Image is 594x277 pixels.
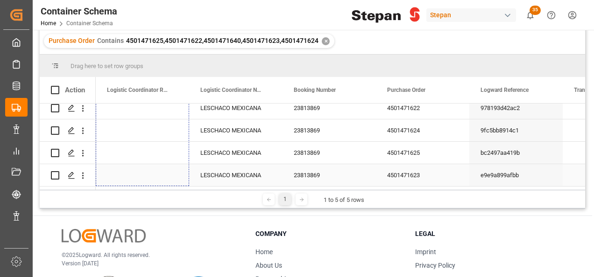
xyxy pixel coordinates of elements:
[189,164,283,186] div: LESCHACO MEXICANA
[255,248,273,256] a: Home
[40,164,96,187] div: Press SPACE to select this row.
[324,195,364,205] div: 1 to 5 of 5 rows
[200,87,263,93] span: Logistic Coordinator Name
[65,86,85,94] div: Action
[40,119,96,142] div: Press SPACE to select this row.
[322,37,330,45] div: ✕
[255,262,282,269] a: About Us
[415,262,455,269] a: Privacy Policy
[469,164,563,186] div: e9e9a899afbb
[283,97,376,119] div: 23813869
[541,5,562,26] button: Help Center
[415,248,436,256] a: Imprint
[255,229,403,239] h3: Company
[415,229,563,239] h3: Legal
[62,259,232,268] p: Version [DATE]
[376,142,469,164] div: 4501471625
[376,97,469,119] div: 4501471622
[426,6,520,24] button: Stepan
[107,87,170,93] span: Logistic Coordinator Reference Number
[469,119,563,141] div: 9fc5bb8914c1
[352,7,420,23] img: Stepan_Company_logo.svg.png_1713531530.png
[97,37,124,44] span: Contains
[283,164,376,186] div: 23813869
[62,251,232,259] p: © 2025 Logward. All rights reserved.
[387,87,425,93] span: Purchase Order
[520,5,541,26] button: show 35 new notifications
[283,142,376,164] div: 23813869
[189,142,283,164] div: LESCHACO MEXICANA
[189,97,283,119] div: LESCHACO MEXICANA
[189,119,283,141] div: LESCHACO MEXICANA
[469,142,563,164] div: bc2497aa419b
[41,20,56,27] a: Home
[469,97,563,119] div: 978193d42ac2
[283,119,376,141] div: 23813869
[62,229,146,242] img: Logward Logo
[294,87,336,93] span: Booking Number
[530,6,541,15] span: 35
[376,164,469,186] div: 4501471623
[71,62,143,69] span: Drag here to set row groups
[426,8,516,22] div: Stepan
[126,37,318,44] span: 4501471625,4501471622,4501471640,4501471623,4501471624
[41,4,117,18] div: Container Schema
[376,119,469,141] div: 4501471624
[40,142,96,164] div: Press SPACE to select this row.
[40,97,96,119] div: Press SPACE to select this row.
[279,194,291,205] div: 1
[49,37,95,44] span: Purchase Order
[481,87,529,93] span: Logward Reference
